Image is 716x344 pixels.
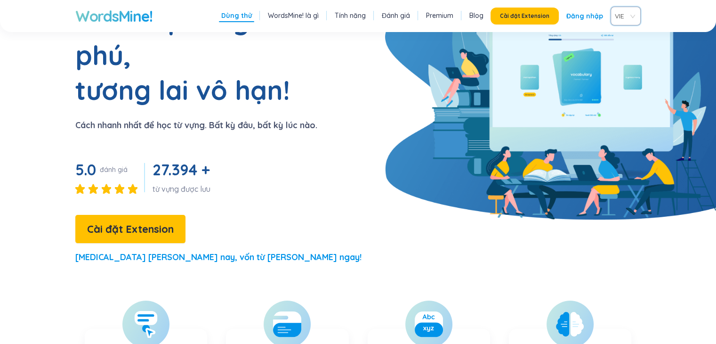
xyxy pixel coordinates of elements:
[221,11,252,20] a: Dùng thử
[75,215,185,243] button: Cài đặt Extension
[491,8,559,25] button: Cài đặt Extension
[615,9,633,23] span: VIE
[75,160,96,179] span: 5.0
[268,11,319,20] a: WordsMine! là gì
[75,119,317,132] p: Cách nhanh nhất để học từ vựng. Bất kỳ đâu, bất kỳ lúc nào.
[426,11,453,20] a: Premium
[566,8,603,25] a: Đăng nhập
[75,225,185,235] a: Cài đặt Extension
[87,221,174,238] span: Cài đặt Extension
[469,11,483,20] a: Blog
[153,160,209,179] span: 27.394 +
[335,11,366,20] a: Tính năng
[100,165,128,174] div: đánh giá
[382,11,410,20] a: Đánh giá
[75,7,152,25] a: WordsMine!
[500,12,549,20] span: Cài đặt Extension
[75,3,311,107] h1: Vốn từ phong phú, tương lai vô hạn!
[153,184,213,194] div: từ vựng được lưu
[75,251,362,264] p: [MEDICAL_DATA] [PERSON_NAME] nay, vốn từ [PERSON_NAME] ngay!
